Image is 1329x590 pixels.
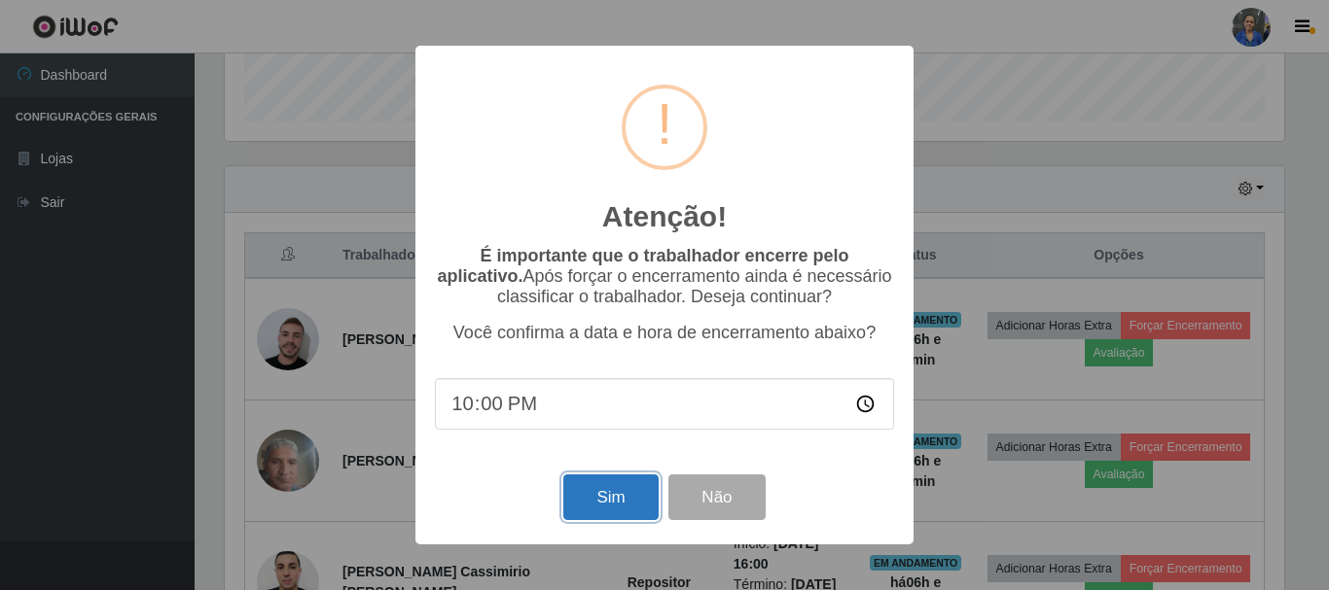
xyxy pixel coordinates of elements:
h2: Atenção! [602,199,727,234]
p: Você confirma a data e hora de encerramento abaixo? [435,323,894,343]
b: É importante que o trabalhador encerre pelo aplicativo. [437,246,848,286]
button: Não [668,474,765,520]
p: Após forçar o encerramento ainda é necessário classificar o trabalhador. Deseja continuar? [435,246,894,307]
button: Sim [563,474,658,520]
